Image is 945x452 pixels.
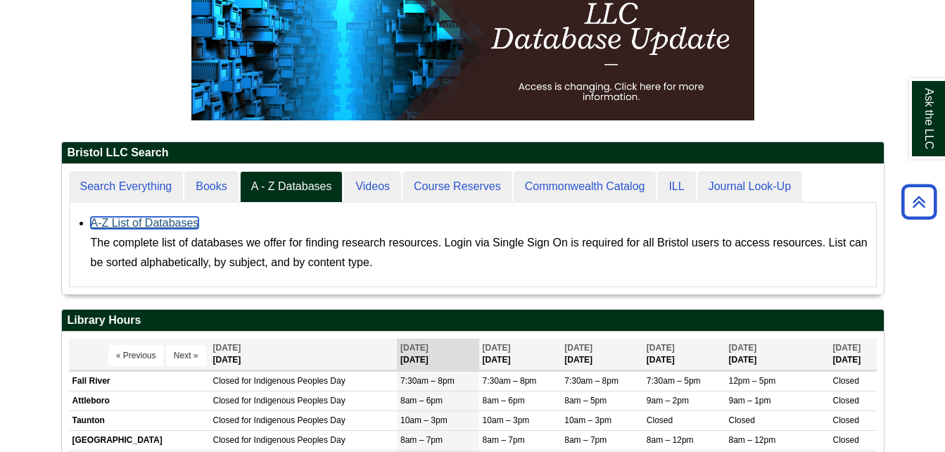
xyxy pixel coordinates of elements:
[69,391,210,411] td: Attleboro
[561,339,643,370] th: [DATE]
[402,171,512,203] a: Course Reserves
[400,415,448,425] span: 10am – 3pm
[564,396,607,406] span: 8am – 5pm
[397,339,479,370] th: [DATE]
[647,415,673,425] span: Closed
[69,411,210,431] td: Taunton
[564,376,619,386] span: 7:30am – 8pm
[241,396,345,406] span: for Indigenous Peoples Day
[213,435,239,445] span: Closed
[833,396,859,406] span: Closed
[830,339,877,370] th: [DATE]
[728,376,775,386] span: 12pm – 5pm
[833,415,859,425] span: Closed
[400,376,455,386] span: 7:30am – 8pm
[69,372,210,391] td: Fall River
[483,396,525,406] span: 8am – 6pm
[564,435,607,445] span: 8am – 7pm
[166,345,206,366] button: Next »
[400,396,443,406] span: 8am – 6pm
[213,376,239,386] span: Closed
[833,435,859,445] span: Closed
[69,431,210,451] td: [GEOGRAPHIC_DATA]
[697,171,802,203] a: Journal Look-Up
[69,171,184,203] a: Search Everything
[184,171,238,203] a: Books
[400,343,429,353] span: [DATE]
[240,171,343,203] a: A - Z Databases
[479,339,562,370] th: [DATE]
[483,435,525,445] span: 8am – 7pm
[91,217,199,229] a: A-Z List of Databases
[400,435,443,445] span: 8am – 7pm
[728,435,775,445] span: 8am – 12pm
[514,171,657,203] a: Commonwealth Catalog
[483,415,530,425] span: 10am – 3pm
[241,376,345,386] span: for Indigenous Peoples Day
[91,233,869,272] div: The complete list of databases we offer for finding research resources. Login via Single Sign On ...
[213,396,239,406] span: Closed
[896,192,941,211] a: Back to Top
[213,343,241,353] span: [DATE]
[728,396,770,406] span: 9am – 1pm
[108,345,164,366] button: « Previous
[213,415,239,425] span: Closed
[833,376,859,386] span: Closed
[725,339,829,370] th: [DATE]
[647,435,694,445] span: 8am – 12pm
[483,343,511,353] span: [DATE]
[647,376,701,386] span: 7:30am – 5pm
[344,171,401,203] a: Videos
[564,343,592,353] span: [DATE]
[657,171,695,203] a: ILL
[728,415,754,425] span: Closed
[62,142,884,164] h2: Bristol LLC Search
[62,310,884,332] h2: Library Hours
[833,343,861,353] span: [DATE]
[647,343,675,353] span: [DATE]
[241,435,345,445] span: for Indigenous Peoples Day
[647,396,689,406] span: 9am – 2pm
[728,343,756,353] span: [DATE]
[564,415,611,425] span: 10am – 3pm
[643,339,725,370] th: [DATE]
[210,339,397,370] th: [DATE]
[241,415,345,425] span: for Indigenous Peoples Day
[483,376,537,386] span: 7:30am – 8pm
